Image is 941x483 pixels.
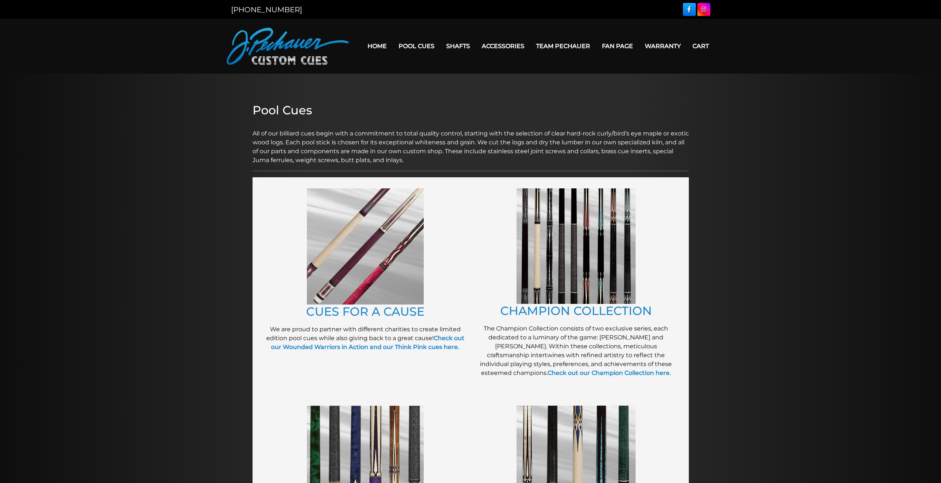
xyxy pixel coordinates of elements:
[500,303,652,318] a: CHAMPION COLLECTION
[548,369,670,376] a: Check out our Champion Collection here
[264,325,467,352] p: We are proud to partner with different charities to create limited edition pool cues while also g...
[306,304,424,319] a: CUES FOR A CAUSE
[227,28,349,65] img: Pechauer Custom Cues
[687,37,715,56] a: Cart
[530,37,596,56] a: Team Pechauer
[253,120,689,165] p: All of our billiard cues begin with a commitment to total quality control, starting with the sele...
[271,335,464,350] a: Check out our Wounded Warriors in Action and our Think Pink cues here.
[231,5,302,14] a: [PHONE_NUMBER]
[253,103,689,117] h2: Pool Cues
[393,37,440,56] a: Pool Cues
[362,37,393,56] a: Home
[596,37,639,56] a: Fan Page
[474,324,678,378] p: The Champion Collection consists of two exclusive series, each dedicated to a luminary of the gam...
[440,37,476,56] a: Shafts
[476,37,530,56] a: Accessories
[639,37,687,56] a: Warranty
